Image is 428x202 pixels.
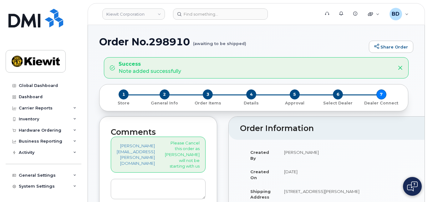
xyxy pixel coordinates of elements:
span: 1 [119,89,129,99]
span: 4 [246,89,256,99]
span: 6 [333,89,343,99]
a: 1 Store [104,99,143,106]
h1: Order No.298910 [99,36,366,47]
div: Note added successfully [119,61,181,75]
strong: Shipping Address [250,189,271,200]
strong: Created By [250,150,269,161]
p: Select Dealer [319,100,357,106]
a: 5 Approval [273,99,316,106]
p: Store [107,100,140,106]
p: Please Cancel this order as [PERSON_NAME] will not be starting with us [165,140,200,169]
td: [DATE] [278,165,370,184]
p: Details [232,100,271,106]
td: [PERSON_NAME] [278,145,370,165]
span: 5 [290,89,300,99]
p: Order Items [189,100,227,106]
strong: Success [119,61,181,68]
a: 4 Details [230,99,273,106]
a: 6 Select Dealer [316,99,360,106]
p: Approval [275,100,314,106]
a: 3 Order Items [186,99,230,106]
img: Open chat [407,181,418,191]
a: Share Order [369,41,413,53]
strong: Created On [250,169,269,180]
small: (awaiting to be shipped) [193,36,246,46]
span: 2 [160,89,170,99]
a: [PERSON_NAME][EMAIL_ADDRESS][PERSON_NAME][DOMAIN_NAME] [117,143,155,166]
p: General Info [145,100,184,106]
span: 3 [203,89,213,99]
a: 2 General Info [143,99,186,106]
h2: Comments [111,128,206,137]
